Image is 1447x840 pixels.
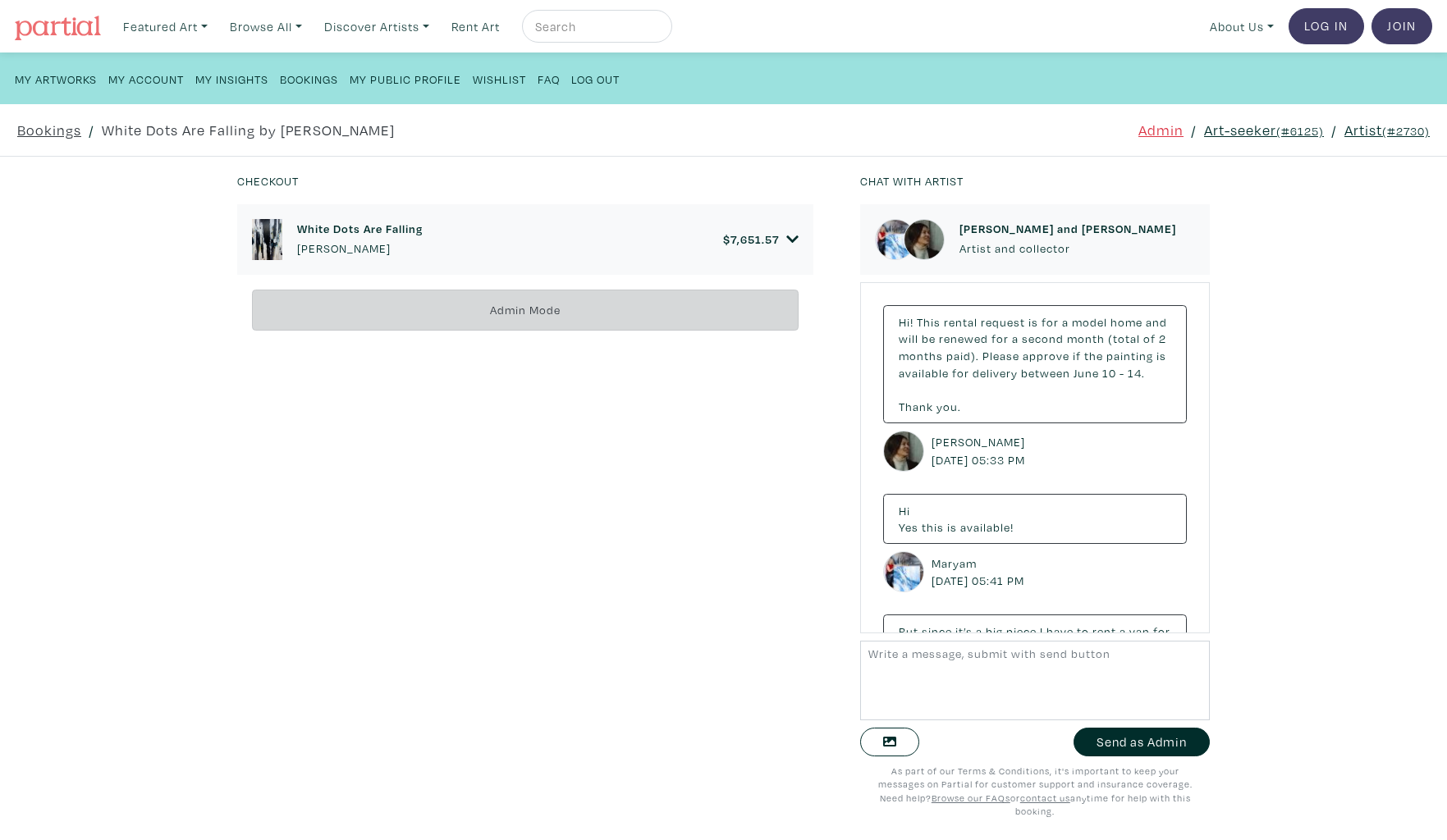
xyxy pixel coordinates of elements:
span: this [922,519,944,535]
a: Browse our FAQs [932,792,1010,804]
span: for [1042,314,1059,330]
span: painting [1106,348,1153,363]
img: phpThumb.php [252,219,282,260]
span: paid). [946,348,979,363]
a: My Artworks [15,67,97,89]
a: My Account [108,67,184,89]
span: big [986,623,1003,639]
small: My Public Profile [350,71,461,87]
a: Bookings [17,119,81,141]
span: Please [982,348,1019,363]
span: the [1084,348,1103,363]
span: available [899,365,949,381]
span: home [1110,314,1142,330]
small: My Artworks [15,71,97,87]
span: it’s [955,623,973,639]
a: Discover Artists [317,10,437,43]
a: Artist(#2730) [1344,119,1430,141]
h6: $ [723,232,779,246]
p: Artist and collector [959,240,1176,258]
input: Search [533,16,657,37]
small: (#2730) [1382,123,1430,139]
span: for [1153,623,1170,639]
span: you. [936,399,961,414]
a: Log In [1289,8,1364,44]
a: Rent Art [444,10,507,43]
span: (total [1108,331,1140,346]
span: for [952,365,969,381]
small: My Account [108,71,184,87]
span: for [991,331,1009,346]
a: contact us [1020,792,1070,804]
span: a [1012,331,1019,346]
span: I [1040,623,1043,639]
a: White Dots Are Falling by [PERSON_NAME] [102,119,395,141]
div: Admin Mode [252,290,799,331]
button: Send as Admin [1074,728,1210,756]
small: As part of our Terms & Conditions, it's important to keep your messages on Partial for customer s... [878,765,1193,818]
span: June [1074,365,1099,381]
a: Bookings [280,67,338,89]
small: Wishlist [473,71,526,87]
img: phpThumb.php [883,551,924,592]
span: rental [944,314,978,330]
span: available! [960,519,1014,535]
a: My Insights [195,67,268,89]
img: phpThumb.php [883,431,924,472]
a: My Public Profile [350,67,461,89]
span: - [1120,365,1124,381]
a: Join [1371,8,1432,44]
img: phpThumb.php [875,219,916,260]
span: if [1073,348,1081,363]
span: to [1077,623,1089,639]
span: Yes [899,519,918,535]
span: since [922,623,952,639]
span: month [1067,331,1105,346]
span: of [1143,331,1156,346]
a: About Us [1202,10,1281,43]
span: is [1156,348,1166,363]
span: will [899,331,918,346]
span: This [917,314,941,330]
span: delivery [973,365,1018,381]
span: approve [1023,348,1069,363]
span: Hi! [899,314,914,330]
span: van [1129,623,1150,639]
span: / [89,119,94,141]
a: White Dots Are Falling [PERSON_NAME] [297,221,423,257]
a: Wishlist [473,67,526,89]
span: months [899,348,943,363]
span: request [981,314,1025,330]
span: Hi [899,503,910,518]
small: (#6125) [1276,123,1324,139]
span: renewed [939,331,988,346]
span: Thank [899,399,933,414]
small: Log Out [571,71,620,87]
a: $7,651.57 [723,232,799,247]
span: be [922,331,936,346]
span: a [976,623,982,639]
span: is [1028,314,1038,330]
h6: [PERSON_NAME] and [PERSON_NAME] [959,221,1176,235]
h6: White Dots Are Falling [297,221,423,235]
small: Bookings [280,71,338,87]
span: rent [1092,623,1116,639]
span: model [1072,314,1107,330]
span: / [1191,119,1197,141]
img: phpThumb.php [904,219,945,260]
a: Featured Art [116,10,215,43]
a: Browse All [222,10,309,43]
a: Log Out [571,67,620,89]
span: But [899,623,918,639]
small: FAQ [538,71,560,87]
small: Checkout [237,173,299,189]
span: is [947,519,957,535]
span: 10 [1102,365,1116,381]
span: have [1046,623,1074,639]
small: Maryam [DATE] 05:41 PM [932,555,1028,590]
a: Art-seeker(#6125) [1204,119,1324,141]
span: 7,651.57 [730,231,779,247]
a: FAQ [538,67,560,89]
